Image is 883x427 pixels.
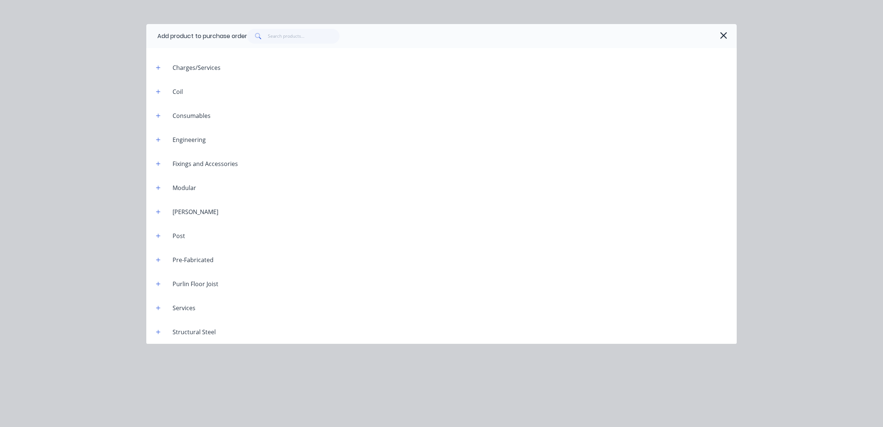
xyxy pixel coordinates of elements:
div: Consumables [167,111,217,120]
div: Structural Steel [167,328,222,336]
div: Charges/Services [167,63,226,72]
div: Modular [167,183,202,192]
div: Services [167,304,201,312]
div: Purlin Floor Joist [167,279,224,288]
input: Search products... [268,29,340,44]
div: Add product to purchase order [157,32,247,41]
div: Engineering [167,135,212,144]
div: Post [167,231,191,240]
div: [PERSON_NAME] [167,207,224,216]
div: Fixings and Accessories [167,159,244,168]
div: Pre-Fabricated [167,255,219,264]
div: Coil [167,87,189,96]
